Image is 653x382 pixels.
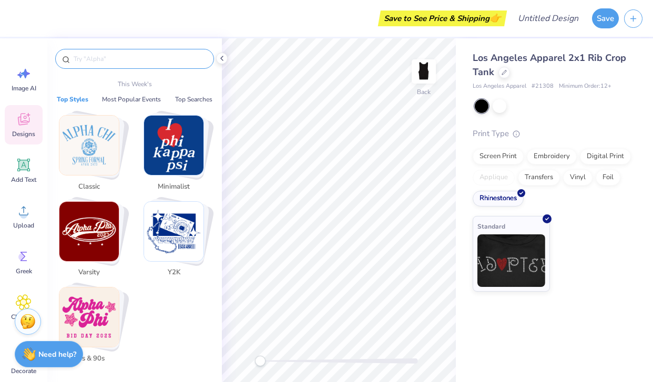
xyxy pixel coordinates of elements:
span: Classic [72,182,106,192]
span: Designs [12,130,35,138]
div: Vinyl [563,170,593,185]
button: Stack Card Button Varsity [53,201,132,282]
img: 80s & 90s [59,287,119,347]
button: Top Searches [172,94,216,105]
span: Los Angeles Apparel 2x1 Rib Crop Tank [473,51,626,78]
button: Most Popular Events [99,94,164,105]
span: Decorate [11,367,36,375]
div: Print Type [473,128,632,140]
div: Transfers [518,170,560,185]
span: Minimalist [157,182,191,192]
button: Stack Card Button Minimalist [137,115,217,196]
input: Untitled Design [509,8,587,29]
button: Stack Card Button 80s & 90s [53,287,132,368]
div: Rhinestones [473,191,524,207]
span: Minimum Order: 12 + [559,82,611,91]
button: Stack Card Button Y2K [137,201,217,282]
span: Image AI [12,84,36,92]
span: Standard [477,221,505,232]
img: Minimalist [144,116,203,175]
button: Top Styles [54,94,91,105]
div: Screen Print [473,149,524,164]
span: Los Angeles Apparel [473,82,526,91]
span: Upload [13,221,34,230]
span: Y2K [157,267,191,278]
span: 80s & 90s [72,354,106,364]
div: Embroidery [527,149,577,164]
strong: Need help? [38,349,76,359]
div: Foil [596,170,620,185]
img: Classic [59,116,119,175]
img: Standard [477,234,545,287]
span: Varsity [72,267,106,278]
img: Y2K [144,202,203,261]
div: Back [417,87,431,97]
span: 👉 [489,12,501,24]
div: Applique [473,170,515,185]
span: Add Text [11,175,36,184]
p: This Week's [118,79,152,89]
div: Digital Print [580,149,631,164]
span: Clipart & logos [6,313,41,329]
button: Stack Card Button Classic [53,115,132,196]
img: Varsity [59,202,119,261]
img: Back [413,61,434,82]
span: Greek [16,267,32,275]
button: Save [592,8,619,28]
input: Try "Alpha" [73,54,207,64]
div: Accessibility label [255,356,266,366]
div: Save to See Price & Shipping [381,11,504,26]
span: # 21308 [532,82,554,91]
